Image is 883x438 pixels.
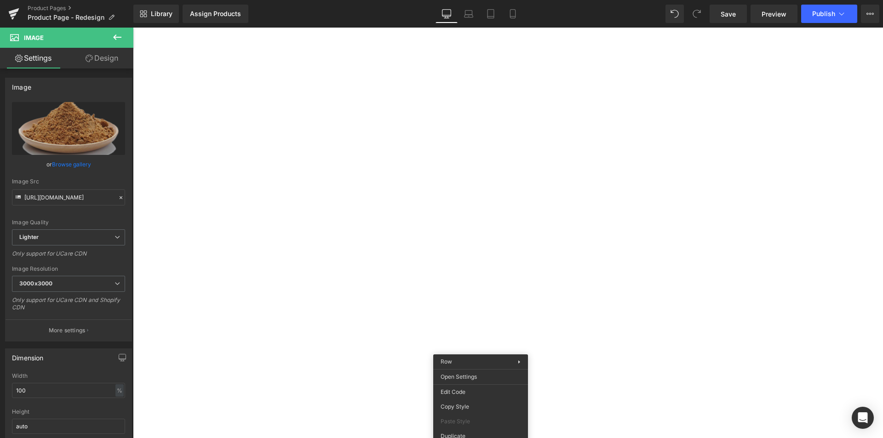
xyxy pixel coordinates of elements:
[441,417,521,426] span: Paste Style
[12,78,31,91] div: Image
[12,219,125,226] div: Image Quality
[28,5,133,12] a: Product Pages
[12,189,125,205] input: Link
[861,5,879,23] button: More
[151,10,172,18] span: Library
[12,349,44,362] div: Dimension
[441,358,452,365] span: Row
[190,10,241,17] div: Assign Products
[6,319,132,341] button: More settings
[762,9,786,19] span: Preview
[12,266,125,272] div: Image Resolution
[19,280,52,287] b: 3000x3000
[24,34,44,41] span: Image
[12,250,125,263] div: Only support for UCare CDN
[12,409,125,415] div: Height
[812,10,835,17] span: Publish
[28,14,104,21] span: Product Page - Redesign
[12,373,125,379] div: Width
[751,5,797,23] a: Preview
[801,5,857,23] button: Publish
[12,159,125,169] div: or
[12,178,125,185] div: Image Src
[115,384,124,397] div: %
[441,373,521,381] span: Open Settings
[441,403,521,411] span: Copy Style
[436,5,458,23] a: Desktop
[133,5,179,23] a: New Library
[721,9,736,19] span: Save
[69,48,135,68] a: Design
[441,388,521,396] span: Edit Code
[688,5,706,23] button: Redo
[502,5,524,23] a: Mobile
[12,383,125,398] input: auto
[12,296,125,317] div: Only support for UCare CDN and Shopify CDN
[852,407,874,429] div: Open Intercom Messenger
[665,5,684,23] button: Undo
[458,5,480,23] a: Laptop
[49,326,86,335] p: More settings
[12,419,125,434] input: auto
[52,156,91,172] a: Browse gallery
[480,5,502,23] a: Tablet
[19,233,39,240] b: Lighter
